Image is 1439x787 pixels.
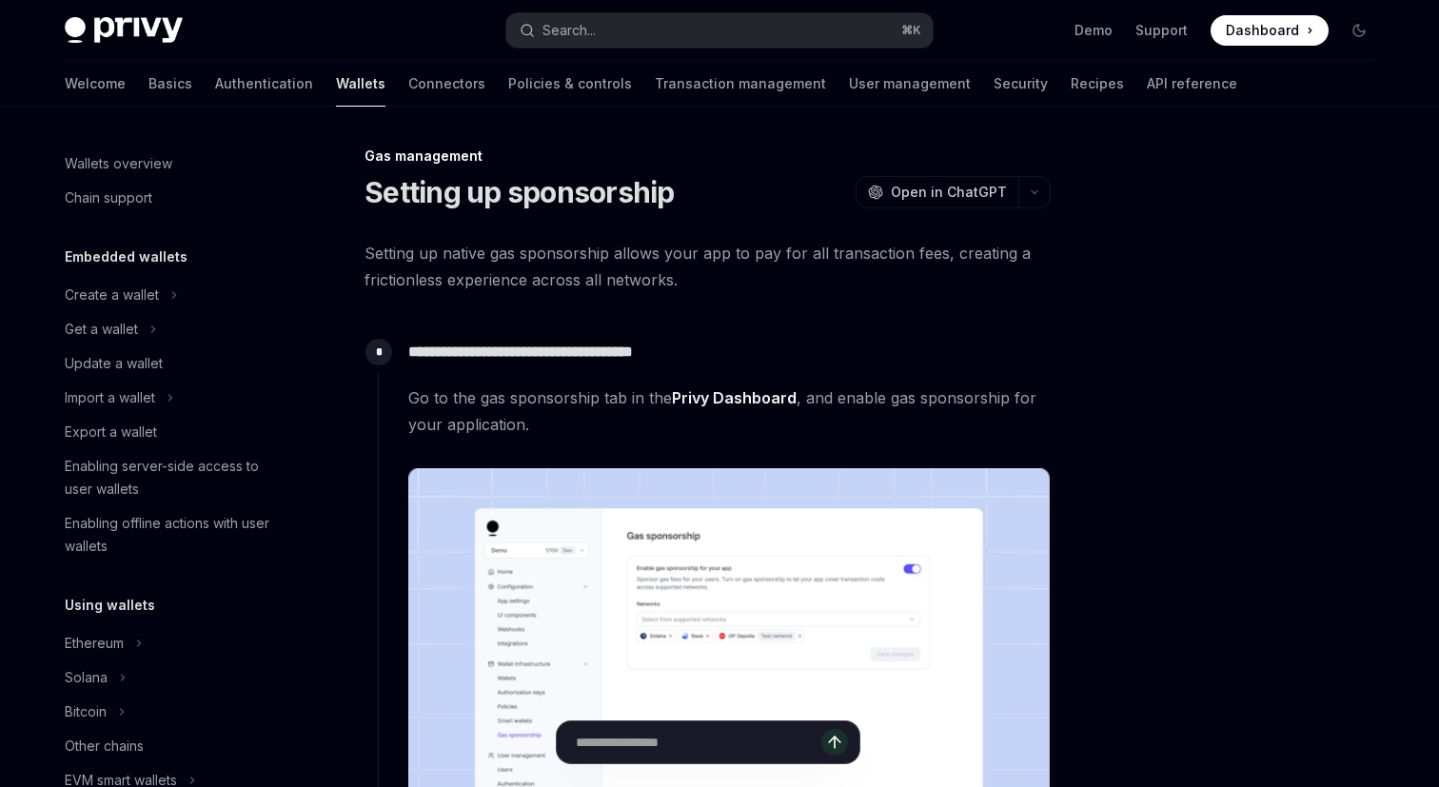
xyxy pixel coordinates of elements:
[65,61,126,107] a: Welcome
[849,61,971,107] a: User management
[49,695,293,729] button: Bitcoin
[1147,61,1237,107] a: API reference
[65,512,282,558] div: Enabling offline actions with user wallets
[1135,21,1188,40] a: Support
[65,455,282,501] div: Enabling server-side access to user wallets
[408,61,485,107] a: Connectors
[49,346,293,381] a: Update a wallet
[821,729,848,756] button: Send message
[65,666,108,689] div: Solana
[1226,21,1299,40] span: Dashboard
[65,594,155,617] h5: Using wallets
[365,240,1051,293] span: Setting up native gas sponsorship allows your app to pay for all transaction fees, creating a fri...
[49,278,293,312] button: Create a wallet
[49,147,293,181] a: Wallets overview
[655,61,826,107] a: Transaction management
[891,183,1007,202] span: Open in ChatGPT
[65,352,163,375] div: Update a wallet
[65,700,107,723] div: Bitcoin
[49,626,293,660] button: Ethereum
[1344,15,1374,46] button: Toggle dark mode
[65,386,155,409] div: Import a wallet
[49,506,293,563] a: Enabling offline actions with user wallets
[215,61,313,107] a: Authentication
[65,187,152,209] div: Chain support
[901,23,921,38] span: ⌘ K
[49,381,293,415] button: Import a wallet
[49,415,293,449] a: Export a wallet
[65,17,183,44] img: dark logo
[1071,61,1124,107] a: Recipes
[365,175,675,209] h1: Setting up sponsorship
[148,61,192,107] a: Basics
[365,147,1051,166] div: Gas management
[1211,15,1329,46] a: Dashboard
[65,152,172,175] div: Wallets overview
[49,660,293,695] button: Solana
[49,729,293,763] a: Other chains
[506,13,933,48] button: Search...⌘K
[542,19,596,42] div: Search...
[65,284,159,306] div: Create a wallet
[49,312,293,346] button: Get a wallet
[1074,21,1113,40] a: Demo
[336,61,385,107] a: Wallets
[576,721,821,763] input: Ask a question...
[856,176,1018,208] button: Open in ChatGPT
[408,384,1050,438] span: Go to the gas sponsorship tab in the , and enable gas sponsorship for your application.
[672,388,797,408] a: Privy Dashboard
[65,318,138,341] div: Get a wallet
[49,181,293,215] a: Chain support
[65,632,124,655] div: Ethereum
[65,246,187,268] h5: Embedded wallets
[65,421,157,443] div: Export a wallet
[994,61,1048,107] a: Security
[65,735,144,757] div: Other chains
[508,61,632,107] a: Policies & controls
[49,449,293,506] a: Enabling server-side access to user wallets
